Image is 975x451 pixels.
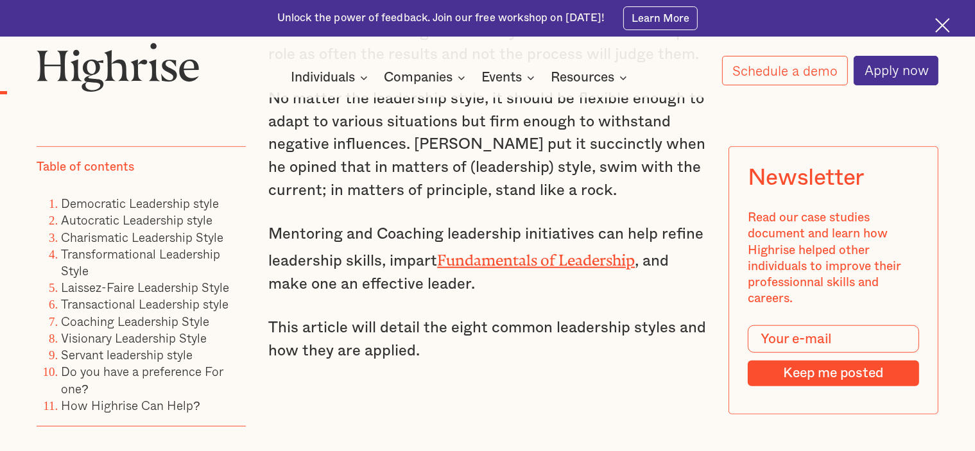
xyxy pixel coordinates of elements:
div: Unlock the power of feedback. Join our free workshop on [DATE]! [277,11,605,26]
p: Mentoring and Coaching leadership initiatives can help refine leadership skills, impart , and mak... [268,223,706,296]
img: Highrise logo [37,42,200,92]
a: Coaching Leadership Style [61,312,209,330]
a: Schedule a demo [722,56,848,85]
a: Charismatic Leadership Style [61,227,223,246]
a: Apply now [854,56,938,86]
p: This article will detail the eight common leadership styles and how they are applied. [268,317,706,362]
a: Do you have a preference For one? [61,362,223,397]
a: Transactional Leadership style [61,294,229,313]
div: Table of contents [37,159,134,175]
a: Visionary Leadership Style [61,328,207,347]
a: How Highrise Can Help? [61,396,200,414]
form: Modal Form [748,325,919,386]
div: Resources [551,70,614,85]
div: Events [481,70,522,85]
div: Resources [551,70,631,85]
p: No matter the leadership style, it should be flexible enough to adapt to various situations but f... [268,88,706,202]
img: Cross icon [935,18,950,33]
a: Laissez-Faire Leadership Style [61,278,229,296]
div: Individuals [291,70,372,85]
div: Companies [384,70,469,85]
a: Servant leadership style [61,345,193,364]
a: Transformational Leadership Style [61,244,220,280]
a: Fundamentals of Leadership [437,251,635,261]
a: Autocratic Leadership style [61,210,212,229]
div: Events [481,70,539,85]
div: Read our case studies document and learn how Highrise helped other individuals to improve their p... [748,210,919,307]
div: Companies [384,70,453,85]
a: Learn More [623,6,698,30]
input: Your e-mail [748,325,919,353]
div: Individuals [291,70,355,85]
input: Keep me posted [748,361,919,386]
div: Newsletter [748,165,864,191]
a: Democratic Leadership style [61,194,219,212]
